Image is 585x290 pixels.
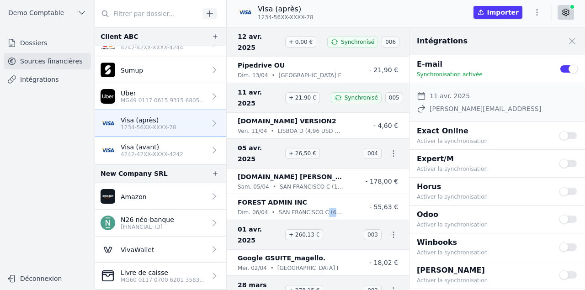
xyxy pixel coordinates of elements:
p: [PERSON_NAME] [417,265,548,276]
p: Odoo [417,209,548,220]
p: 4242-42XX-XXXX-4242 [121,151,183,158]
span: 05 avr. 2025 [238,142,282,164]
img: visa.png [101,116,115,131]
p: Activer la synchronisation [417,276,548,285]
span: + 260,13 € [285,229,323,240]
p: dim. 13/04 [238,71,268,80]
p: Amazon [121,192,147,201]
p: Expert/M [417,153,548,164]
a: Intégrations [4,71,91,88]
p: Visa (avant) [121,142,183,152]
span: - 55,63 € [369,203,398,211]
p: 1234-56XX-XXXX-78 [121,124,176,131]
img: apple-touch-icon-1.png [101,63,115,77]
a: Sumup [95,57,226,83]
a: VivaWallet [95,237,226,263]
p: Uber [121,89,206,98]
p: [DOMAIN_NAME] VERSION2 [238,116,336,127]
span: Synchronisation activée [417,71,483,78]
span: 12 avr. 2025 [238,31,282,53]
span: - 18,02 € [369,259,398,266]
p: ven. 11/04 [238,127,267,136]
span: Synchronisé [345,94,378,101]
div: • [271,127,274,136]
p: SAN FRANCISCO C (60 USD @ 1 EUR = 1,078554737 USD) [279,208,343,217]
span: 01 avr. 2025 [238,224,282,246]
p: dim. 06/04 [238,208,268,217]
p: Activer la synchronisation [417,220,548,229]
p: Winbooks [417,237,548,248]
span: 003 [364,229,382,240]
span: 1234-56XX-XXXX-78 [258,14,314,21]
p: Visa (après) [121,116,176,125]
p: [GEOGRAPHIC_DATA] E [279,71,342,80]
img: n26.png [101,216,115,230]
span: Synchronisé [341,38,374,46]
p: [FINANCIAL_ID] [121,223,174,231]
p: [DOMAIN_NAME] [PERSON_NAME] [238,171,343,182]
p: Google GSUITE_magello. [238,253,325,264]
p: Activer la synchronisation [417,137,548,146]
span: - 178,00 € [365,178,398,185]
p: Sumup [121,66,143,75]
a: Dossiers [4,35,91,51]
p: N26 néo-banque [121,215,174,224]
p: Exact Online [417,126,548,137]
img: visa.png [101,143,115,158]
div: New Company SRL [101,168,168,179]
a: Visa (après) 1234-56XX-XXXX-78 [95,110,226,137]
button: Importer [473,6,522,19]
div: • [271,264,274,273]
p: Pipedrive OU [238,60,285,71]
a: Visa (avant) 4242-42XX-XXXX-4242 [95,137,226,164]
p: Activer la synchronisation [417,192,548,201]
button: Demo Comptable [4,5,91,20]
p: LISBOA D (4,96 USD @ 1 EUR = 1,07826087 USD) [278,127,343,136]
div: • [271,71,275,80]
dd: [PERSON_NAME][EMAIL_ADDRESS] [430,103,541,114]
p: 4242-42XX-XXXX-4244 [121,44,183,51]
span: 11 avr. 2025 [238,87,282,109]
p: Activer la synchronisation [417,164,548,174]
div: • [273,182,276,191]
p: E-mail [417,59,548,70]
p: [GEOGRAPHIC_DATA] I [277,264,339,273]
a: Sources financières [4,53,91,69]
p: VivaWallet [121,245,154,254]
p: mer. 02/04 [238,264,267,273]
img: de0e97ed977ad313.png [101,89,115,104]
span: - 21,90 € [369,66,398,74]
p: SAN FRANCISCO C (192 USD @ 1 EUR = 1,078651685 USD) [280,182,343,191]
a: Amazon [95,183,226,210]
p: MG49 0117 0615 9315 6805 8790 889 [121,97,206,104]
dd: 11 avr. 2025 [430,90,470,101]
img: Amazon.png [101,189,115,204]
span: Demo Comptable [8,8,64,17]
h2: Intégrations [417,36,468,47]
span: 005 [385,92,403,103]
span: + 21,90 € [285,92,320,103]
p: Livre de caisse [121,268,206,277]
p: Activer la synchronisation [417,248,548,257]
a: Livre de caisse MG60 0117 0700 6201 3583 9407 469 [95,263,226,290]
button: Déconnexion [4,271,91,286]
p: sam. 05/04 [238,182,269,191]
p: Visa (après) [258,4,314,15]
span: + 0,00 € [285,37,316,47]
a: Uber MG49 0117 0615 9315 6805 8790 889 [95,83,226,110]
div: Client ABC [101,31,138,42]
span: 004 [364,148,382,159]
p: FOREST ADMIN INC [238,197,307,208]
a: N26 néo-banque [FINANCIAL_ID] [95,210,226,237]
img: CleanShot-202025-05-26-20at-2016.10.27-402x.png [101,269,115,283]
div: • [271,208,275,217]
input: Filtrer par dossier... [95,5,199,22]
img: visa.png [238,5,252,20]
span: + 26,50 € [285,148,320,159]
img: Viva-Wallet.webp [101,242,115,257]
span: 006 [382,37,399,47]
p: Horus [417,181,548,192]
p: MG60 0117 0700 6201 3583 9407 469 [121,276,206,284]
span: - 4,60 € [373,122,398,129]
